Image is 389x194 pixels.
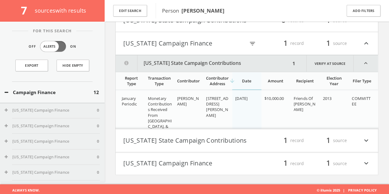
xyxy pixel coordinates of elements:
span: On [70,44,76,49]
div: Contributor [177,78,200,84]
button: [US_STATE] State Campaign Contributions [123,135,247,146]
div: record [267,158,304,169]
span: 0 [97,154,99,160]
b: [PERSON_NAME] [181,7,224,14]
button: [US_STATE] Campaign Finance [5,154,97,160]
span: 1 [324,135,333,146]
button: [US_STATE] State Campaign Contributions [116,55,291,72]
span: 1 [281,38,290,49]
span: Friends Of [PERSON_NAME] [294,96,316,112]
span: COMMITTEE [352,96,371,107]
i: expand_more [362,158,370,169]
span: 12 [93,89,99,96]
i: expand_less [354,55,378,72]
button: [US_STATE] Campaign Finance [5,123,97,129]
button: [US_STATE] Campaign Finance [5,107,97,113]
span: 1 [281,135,290,146]
button: [US_STATE] Campaign Finance [5,138,97,145]
button: [US_STATE] Campaign Finance [123,38,245,49]
a: Export [15,60,48,71]
div: Date [235,78,258,84]
span: | [340,188,347,192]
span: source s with results [35,7,86,14]
span: 1 [281,158,290,169]
span: $10,000.00 [264,96,284,101]
i: arrow_downward [229,78,235,84]
span: [DATE] [235,96,248,101]
span: Off [29,44,36,49]
span: [PERSON_NAME] [177,96,199,107]
span: 1 [324,158,333,169]
div: Election Year [323,75,345,86]
button: Campaign Finance [5,89,93,96]
div: source [310,38,347,49]
span: [STREET_ADDRESS][PERSON_NAME] [206,96,228,118]
i: expand_less [362,38,370,49]
span: 0 [97,138,99,145]
span: January Periodic [122,96,137,107]
div: 1 [291,55,297,72]
span: 0 [97,169,99,176]
div: Filer Type [352,78,372,84]
div: grid [116,90,378,129]
div: Transaction Type [148,75,170,86]
span: 0 [97,107,99,113]
span: 2013 [323,96,331,101]
span: Person [162,7,224,14]
div: record [267,38,304,49]
div: source [310,135,347,146]
button: Add Filters [347,5,380,17]
span: Monetary Contributions Received From [GEOGRAPHIC_DATA]. & Part. [148,96,172,135]
div: Contributor Address [206,75,228,86]
button: [US_STATE] Campaign Finance [123,158,247,169]
i: expand_more [362,135,370,146]
i: filter_list [249,40,256,47]
span: 1 [324,38,333,49]
a: Privacy Policy [348,188,377,192]
button: Hide Empty [57,60,89,71]
button: Edit Search [113,5,147,17]
div: record [267,135,304,146]
div: source [310,158,347,169]
span: For This Search [28,28,76,34]
a: Verify at source [306,55,354,72]
button: [US_STATE] Campaign Finance [5,169,97,176]
div: Recipient [294,78,316,84]
div: Amount [264,78,287,84]
span: 7 [21,3,32,18]
div: Report Type [122,75,141,86]
span: 0 [97,123,99,129]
